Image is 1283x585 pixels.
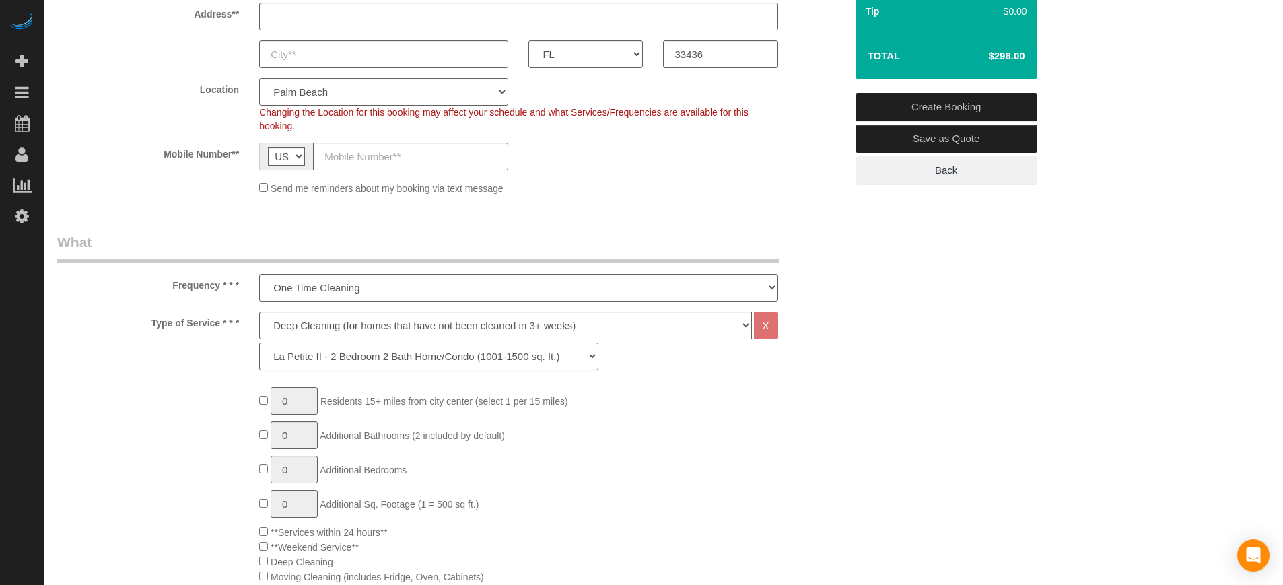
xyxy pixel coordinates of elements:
[271,183,504,194] span: Send me reminders about my booking via text message
[948,50,1025,62] h4: $298.00
[47,312,249,330] label: Type of Service * * *
[1237,539,1270,572] div: Open Intercom Messenger
[57,232,779,263] legend: What
[47,78,249,96] label: Location
[320,464,407,475] span: Additional Bedrooms
[271,527,388,538] span: **Services within 24 hours**
[271,572,484,582] span: Moving Cleaning (includes Fridge, Oven, Cabinets)
[856,156,1037,184] a: Back
[259,107,749,131] span: Changing the Location for this booking may affect your schedule and what Services/Frequencies are...
[856,125,1037,153] a: Save as Quote
[320,396,568,407] span: Residents 15+ miles from city center (select 1 per 15 miles)
[987,5,1027,18] div: $0.00
[271,557,333,567] span: Deep Cleaning
[47,274,249,292] label: Frequency * * *
[47,143,249,161] label: Mobile Number**
[320,499,479,510] span: Additional Sq. Footage (1 = 500 sq ft.)
[8,13,35,32] img: Automaid Logo
[868,50,901,61] strong: Total
[313,143,508,170] input: Mobile Number**
[866,5,880,18] label: Tip
[856,93,1037,121] a: Create Booking
[663,40,777,68] input: Zip Code**
[320,430,505,441] span: Additional Bathrooms (2 included by default)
